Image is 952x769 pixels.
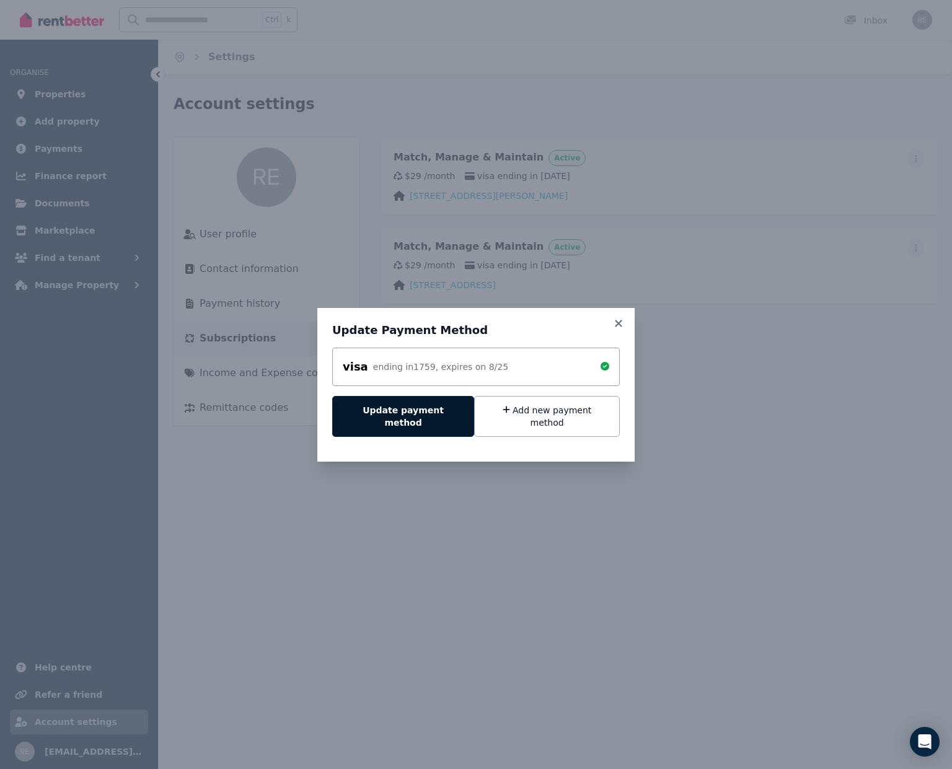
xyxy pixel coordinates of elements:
[332,396,474,437] button: Update payment method
[332,323,620,338] h3: Update Payment Method
[373,361,508,373] div: ending in 1759 , expires on 8 / 25
[474,396,620,437] button: Add new payment method
[343,358,368,376] div: visa
[910,727,940,757] div: Open Intercom Messenger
